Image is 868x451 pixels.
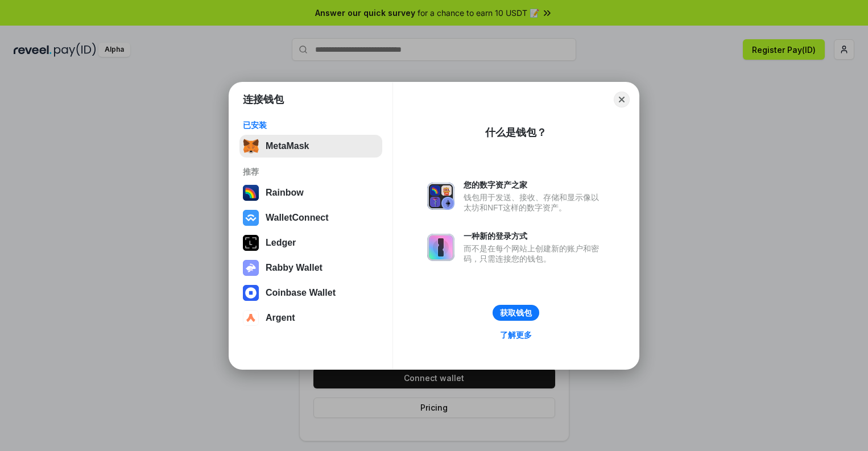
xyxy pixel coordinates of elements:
div: Ledger [266,238,296,248]
div: 推荐 [243,167,379,177]
img: svg+xml,%3Csvg%20fill%3D%22none%22%20height%3D%2233%22%20viewBox%3D%220%200%2035%2033%22%20width%... [243,138,259,154]
img: svg+xml,%3Csvg%20xmlns%3D%22http%3A%2F%2Fwww.w3.org%2F2000%2Fsvg%22%20fill%3D%22none%22%20viewBox... [243,260,259,276]
div: 已安装 [243,120,379,130]
img: svg+xml,%3Csvg%20xmlns%3D%22http%3A%2F%2Fwww.w3.org%2F2000%2Fsvg%22%20fill%3D%22none%22%20viewBox... [427,183,454,210]
img: svg+xml,%3Csvg%20width%3D%2228%22%20height%3D%2228%22%20viewBox%3D%220%200%2028%2028%22%20fill%3D... [243,310,259,326]
div: 钱包用于发送、接收、存储和显示像以太坊和NFT这样的数字资产。 [464,192,605,213]
button: Argent [239,307,382,329]
div: WalletConnect [266,213,329,223]
button: Rainbow [239,181,382,204]
button: WalletConnect [239,206,382,229]
img: svg+xml,%3Csvg%20width%3D%2228%22%20height%3D%2228%22%20viewBox%3D%220%200%2028%2028%22%20fill%3D... [243,285,259,301]
button: 获取钱包 [493,305,539,321]
div: 您的数字资产之家 [464,180,605,190]
img: svg+xml,%3Csvg%20width%3D%22120%22%20height%3D%22120%22%20viewBox%3D%220%200%20120%20120%22%20fil... [243,185,259,201]
div: Argent [266,313,295,323]
button: MetaMask [239,135,382,158]
div: MetaMask [266,141,309,151]
button: Close [614,92,630,107]
button: Rabby Wallet [239,256,382,279]
div: Rainbow [266,188,304,198]
div: Rabby Wallet [266,263,323,273]
div: 了解更多 [500,330,532,340]
h1: 连接钱包 [243,93,284,106]
a: 了解更多 [493,328,539,342]
div: 获取钱包 [500,308,532,318]
div: 一种新的登录方式 [464,231,605,241]
button: Coinbase Wallet [239,282,382,304]
div: Coinbase Wallet [266,288,336,298]
img: svg+xml,%3Csvg%20xmlns%3D%22http%3A%2F%2Fwww.w3.org%2F2000%2Fsvg%22%20fill%3D%22none%22%20viewBox... [427,234,454,261]
img: svg+xml,%3Csvg%20xmlns%3D%22http%3A%2F%2Fwww.w3.org%2F2000%2Fsvg%22%20width%3D%2228%22%20height%3... [243,235,259,251]
button: Ledger [239,231,382,254]
img: svg+xml,%3Csvg%20width%3D%2228%22%20height%3D%2228%22%20viewBox%3D%220%200%2028%2028%22%20fill%3D... [243,210,259,226]
div: 什么是钱包？ [485,126,547,139]
div: 而不是在每个网站上创建新的账户和密码，只需连接您的钱包。 [464,243,605,264]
